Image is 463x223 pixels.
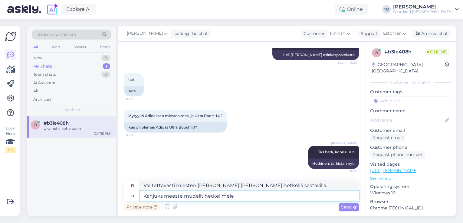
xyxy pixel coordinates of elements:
[334,169,357,174] span: 16:36
[370,108,451,114] p: Customer name
[370,117,444,123] input: Add name
[308,158,359,169] div: Hetkinen, tarkistan nyt.
[124,203,160,211] div: Private note
[370,176,451,181] p: See more ...
[140,191,359,201] textarea: Kahjuks meeste mudelit hetkel mei
[34,123,37,127] span: b
[64,107,80,113] span: My chats
[126,133,149,137] span: 16:34
[370,144,451,151] p: Customer phone
[301,30,325,37] div: Customer
[383,30,402,37] span: Estonian
[370,161,451,167] p: Visited pages
[38,31,76,38] span: Search customers
[127,30,163,37] span: [PERSON_NAME]
[124,122,227,132] div: Kas on olemas Adidas Ultra Boost 1.0?
[61,4,96,14] a: Explore AI
[393,5,459,14] a: [PERSON_NAME]Sportland [GEOGRAPHIC_DATA]
[370,183,451,190] p: Operating system
[393,9,453,14] div: Sportland [GEOGRAPHIC_DATA]
[370,89,451,95] p: Customer tags
[334,60,357,65] span: Seen ✓ 16:33
[272,50,359,60] div: Hei! [PERSON_NAME] asiakaspalvelusta
[33,72,56,78] div: Team chats
[370,127,451,134] p: Customer email
[33,88,38,94] div: All
[128,113,222,118] span: löytyykö Adidaksen miesten tossuja Ultra Boost 1.0?
[126,97,149,101] span: 16:33
[33,97,51,103] div: Archived
[72,43,87,51] div: Socials
[101,72,110,78] div: 0
[370,190,451,196] p: Windows 10
[140,180,359,191] textarea: Valitettavasti miesten [PERSON_NAME] [PERSON_NAME] hetkellä saatavilla.
[335,4,368,15] div: Online
[103,63,110,69] div: 1
[101,55,110,61] div: 0
[5,31,16,42] img: Askly Logo
[382,5,391,14] div: TO
[412,30,450,38] div: Archive chat
[94,131,113,136] div: [DATE] 16:34
[358,30,378,37] div: Support
[331,141,357,145] span: [PERSON_NAME]
[370,134,405,142] div: Request email
[425,49,449,55] span: Online
[341,204,356,210] span: Send
[370,168,418,173] a: [URL][DOMAIN_NAME]
[5,147,16,153] div: 1 / 3
[171,30,208,37] div: leading the chat
[33,80,56,86] div: AI Assistant
[370,199,451,205] p: Browser
[32,43,39,51] div: All
[130,191,134,201] div: et
[33,55,42,61] div: New
[375,50,378,55] span: b
[124,86,144,96] div: Tere
[5,126,16,153] div: Look Here
[317,150,355,154] span: Üks hetk, kohe uurin
[99,43,111,51] div: Email
[370,205,451,211] p: Chrome [TECHNICAL_ID]
[46,3,59,16] img: explore-ai
[372,62,445,74] div: [GEOGRAPHIC_DATA], [GEOGRAPHIC_DATA]
[128,77,134,82] span: hei
[370,96,451,105] input: Add a tag
[370,151,425,159] div: Request phone number
[385,48,425,56] div: # b3le408h
[44,126,113,131] div: Üks hetk, kohe uurin
[330,30,345,37] span: Finnish
[131,180,134,191] div: fi
[44,120,69,126] span: #b3le408h
[370,80,451,85] div: Customer information
[51,43,61,51] div: Web
[393,5,453,9] div: [PERSON_NAME]
[33,63,52,69] div: My chats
